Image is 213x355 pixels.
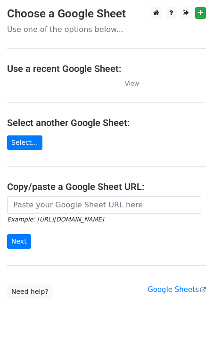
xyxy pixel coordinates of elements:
[7,234,31,249] input: Next
[7,196,201,214] input: Paste your Google Sheet URL here
[7,135,42,150] a: Select...
[7,117,206,128] h4: Select another Google Sheet:
[115,79,139,87] a: View
[125,80,139,87] small: View
[7,7,206,21] h3: Choose a Google Sheet
[7,216,104,223] small: Example: [URL][DOMAIN_NAME]
[147,285,206,294] a: Google Sheets
[7,284,53,299] a: Need help?
[7,181,206,192] h4: Copy/paste a Google Sheet URL:
[7,24,206,34] p: Use one of the options below...
[7,63,206,74] h4: Use a recent Google Sheet:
